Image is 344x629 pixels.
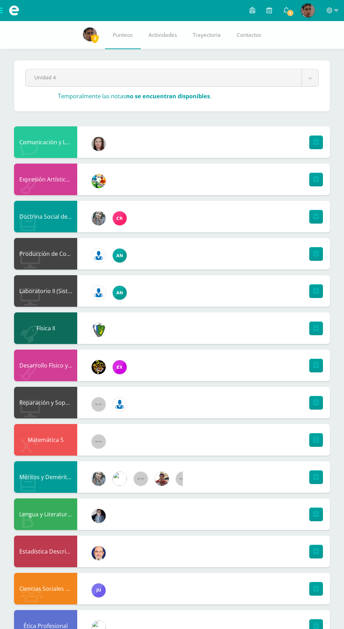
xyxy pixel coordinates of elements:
[14,424,77,456] div: Matemática 5
[92,211,106,225] img: cba4c69ace659ae4cf02a5761d9a2473.png
[91,34,99,43] span: 2
[14,164,77,195] div: Expresión Artística II
[92,286,106,300] img: 6ed6846fa57649245178fca9fc9a58dd.png
[92,174,106,188] img: 159e24a6ecedfdf8f489544946a573f0.png
[113,211,127,225] img: 866c3f3dc5f3efb798120d7ad13644d9.png
[14,312,77,344] div: Física II
[58,92,211,100] h3: Temporalmente las notas .
[113,397,127,411] img: 6ed6846fa57649245178fca9fc9a58dd.png
[14,573,77,604] div: Ciencias Sociales y Formación Ciudadana 5
[176,472,190,486] img: 60x60
[113,286,127,300] img: 05ee8f3aa2e004bc19e84eb2325bd6d4.png
[92,137,106,151] img: 8af0450cf43d44e38c4a1497329761f3.png
[126,92,210,100] strong: no se encuentran disponibles
[113,472,127,486] img: 6dfd641176813817be49ede9ad67d1c4.png
[14,536,77,567] div: Estadística Descriptiva
[229,21,269,49] a: Contactos
[14,275,77,307] div: Laboratorio II (Sistema Operativo Macintoch)
[148,31,177,39] span: Actividades
[92,546,106,560] img: 6b7a2a75a6c7e6282b1a1fdce061224c.png
[92,397,106,411] img: 60x60
[14,126,77,158] div: Comunicación y Lenguaje L3 Inglés
[14,350,77,381] div: Desarrollo Físico y Artístico (Extracurricular)
[92,472,106,486] img: cba4c69ace659ae4cf02a5761d9a2473.png
[113,360,127,374] img: ce84f7dabd80ed5f5aa83b4480291ac6.png
[185,21,229,49] a: Trayectoria
[141,21,185,49] a: Actividades
[92,323,106,337] img: d7d6d148f6dec277cbaab50fee73caa7.png
[83,27,97,41] img: 9f0756336bf76ef3afc8cadeb96d1fce.png
[301,4,315,18] img: 9f0756336bf76ef3afc8cadeb96d1fce.png
[26,69,318,86] a: Unidad 4
[14,461,77,493] div: Méritos y Deméritos 5to. Bach. en CCLL. "C"
[14,201,77,232] div: Doctrina Social de la Iglesia
[155,472,169,486] img: cb93aa548b99414539690fcffb7d5efd.png
[34,69,293,86] span: Unidad 4
[14,387,77,418] div: Reparación y Soporte Técnico CISCO
[113,31,133,39] span: Punteos
[237,31,261,39] span: Contactos
[105,21,141,49] a: Punteos
[193,31,221,39] span: Trayectoria
[92,583,106,597] img: 0261123e46d54018888246571527a9cf.png
[92,249,106,263] img: 6ed6846fa57649245178fca9fc9a58dd.png
[92,509,106,523] img: 702136d6d401d1cd4ce1c6f6778c2e49.png
[14,238,77,270] div: Producción de Contenidos Digitales
[92,360,106,374] img: 21dcd0747afb1b787494880446b9b401.png
[92,435,106,449] img: 60x60
[134,472,148,486] img: 60x60
[286,9,294,17] span: 1
[113,249,127,263] img: 05ee8f3aa2e004bc19e84eb2325bd6d4.png
[14,498,77,530] div: Lengua y Literatura 5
